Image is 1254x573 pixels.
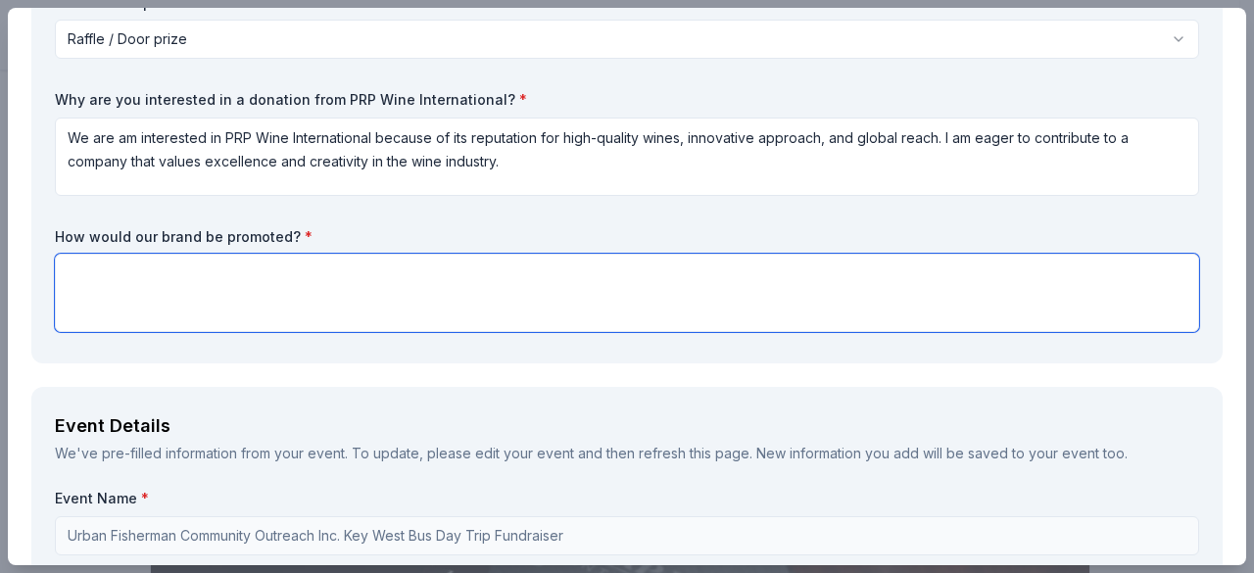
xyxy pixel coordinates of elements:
label: Why are you interested in a donation from PRP Wine International? [55,90,1199,110]
textarea: We are am interested in PRP Wine International because of its reputation for high-quality wines, ... [55,118,1199,196]
label: Event Name [55,489,1199,508]
div: We've pre-filled information from your event. To update, please edit your event and then refresh ... [55,442,1199,465]
label: How would our brand be promoted? [55,227,1199,247]
div: Event Details [55,410,1199,442]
